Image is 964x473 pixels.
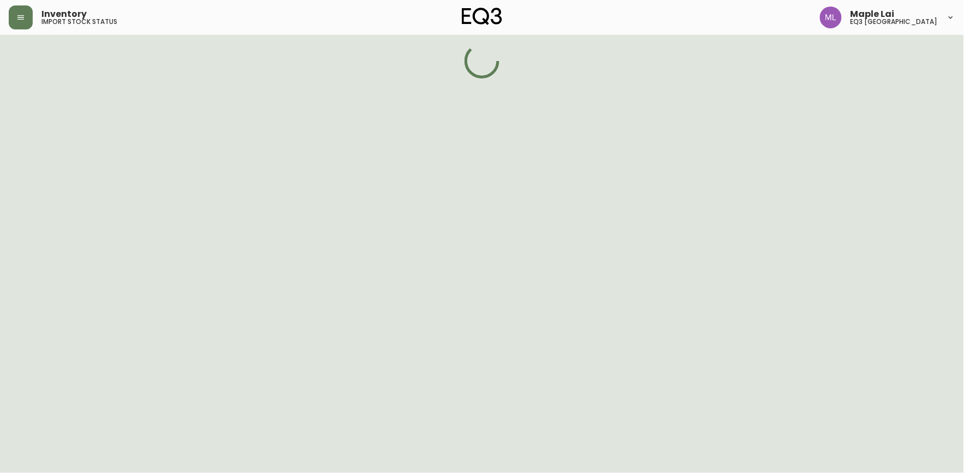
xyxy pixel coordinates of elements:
h5: import stock status [41,19,117,25]
span: Inventory [41,10,87,19]
img: logo [462,8,502,25]
img: 61e28cffcf8cc9f4e300d877dd684943 [820,7,842,28]
span: Maple Lai [851,10,895,19]
h5: eq3 [GEOGRAPHIC_DATA] [851,19,938,25]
